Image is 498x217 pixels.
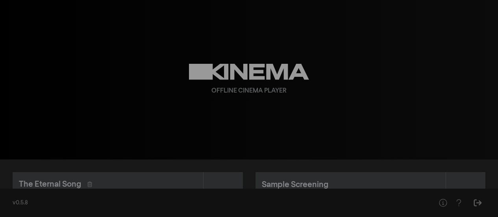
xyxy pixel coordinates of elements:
div: Offline Cinema Player [211,86,287,96]
div: The Eternal Song [19,178,81,190]
div: Sample Screening [262,179,328,191]
div: v0.5.8 [13,199,419,207]
button: Help [435,195,451,211]
button: Help [451,195,467,211]
button: Sign Out [470,195,485,211]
